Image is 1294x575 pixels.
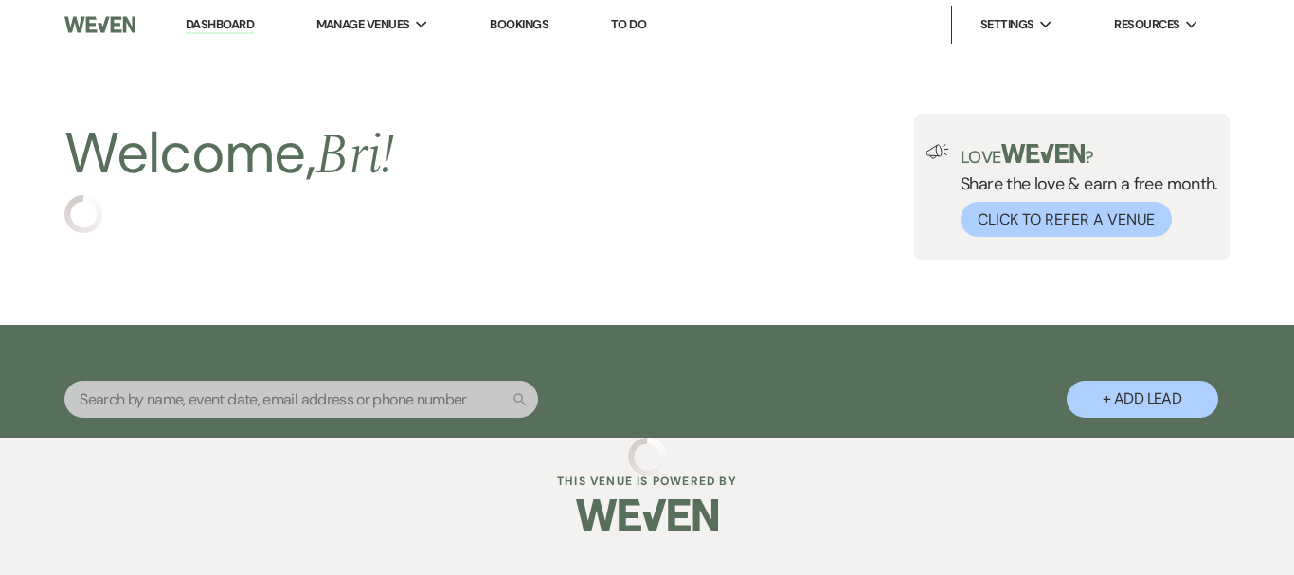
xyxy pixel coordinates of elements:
a: Dashboard [186,16,254,34]
button: + Add Lead [1067,381,1218,418]
img: weven-logo-green.svg [1001,144,1086,163]
a: To Do [611,16,646,32]
span: Bri ! [315,112,394,199]
span: Manage Venues [316,15,410,34]
span: Resources [1114,15,1179,34]
h2: Welcome, [64,114,394,195]
img: loading spinner [628,438,666,476]
a: Bookings [490,16,548,32]
button: Click to Refer a Venue [961,202,1172,237]
img: loud-speaker-illustration.svg [926,144,949,159]
div: Share the love & earn a free month. [949,144,1218,237]
img: Weven Logo [576,482,718,548]
img: loading spinner [64,195,102,233]
img: Weven Logo [64,5,135,45]
span: Settings [980,15,1034,34]
input: Search by name, event date, email address or phone number [64,381,538,418]
p: Love ? [961,144,1218,166]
